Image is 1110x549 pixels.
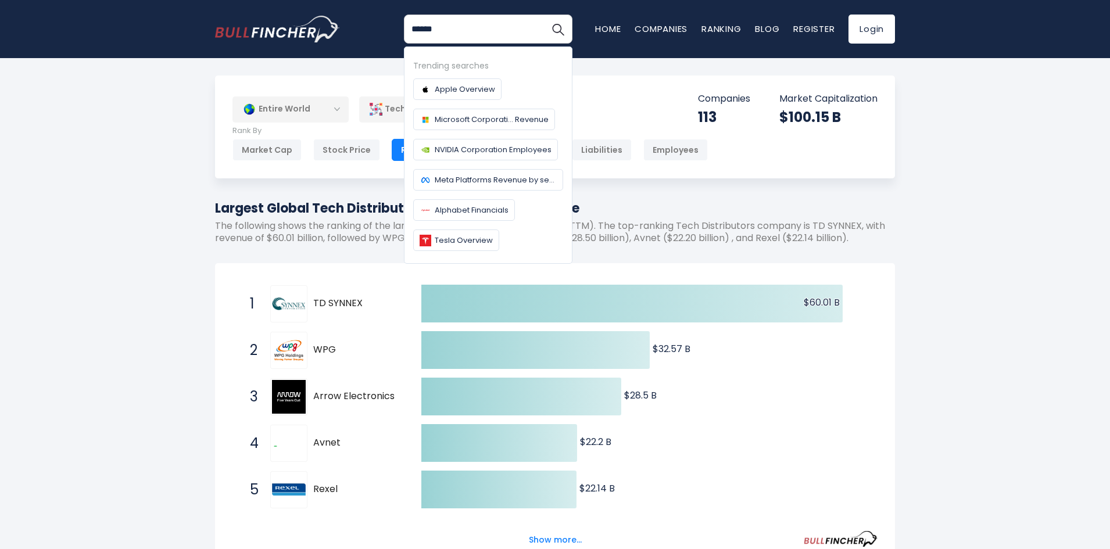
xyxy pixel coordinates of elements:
span: Apple Overview [435,83,495,95]
span: Tesla Overview [435,234,493,246]
div: Employees [643,139,708,161]
div: Liabilities [572,139,632,161]
span: 1 [244,294,256,314]
a: Login [848,15,895,44]
span: 5 [244,480,256,500]
a: Meta Platforms Revenue by segment [413,169,563,191]
span: Microsoft Corporati... Revenue [435,113,549,125]
div: Tech Distributors [359,96,563,123]
text: $22.2 B [580,435,611,448]
div: Market Cap [232,139,302,161]
a: Companies [635,23,688,35]
span: 4 [244,433,256,453]
img: Company logo [420,235,431,246]
span: Avnet [313,437,401,449]
img: Avnet [272,426,306,460]
span: Alphabet Financials [435,204,509,216]
img: WPG [272,335,306,365]
div: Revenue [392,139,446,161]
div: Entire World [232,96,349,123]
a: NVIDIA Corporation Employees [413,139,558,160]
img: bullfincher logo [215,16,340,42]
span: Arrow Electronics [313,390,401,403]
p: Market Capitalization [779,93,878,105]
span: TD SYNNEX [313,297,401,310]
a: Apple Overview [413,78,502,100]
div: Trending searches [413,59,563,73]
a: Tesla Overview [413,229,499,251]
img: Company logo [420,144,431,156]
text: $32.57 B [653,342,690,356]
span: NVIDIA Corporation Employees [435,143,552,156]
div: $100.15 B [779,108,878,126]
p: Rank By [232,126,708,136]
a: Ranking [701,23,741,35]
div: Stock Price [313,139,380,161]
img: Company logo [420,84,431,95]
img: Company logo [420,204,431,216]
a: Alphabet Financials [413,199,515,221]
a: Blog [755,23,779,35]
text: $60.01 B [804,296,840,309]
a: Home [595,23,621,35]
span: WPG [313,344,401,356]
img: TD SYNNEX [272,297,306,311]
span: Meta Platforms Revenue by segment [435,174,557,186]
img: Arrow Electronics [272,380,306,414]
button: Search [543,15,572,44]
p: Companies [698,93,750,105]
div: 113 [698,108,750,126]
a: Microsoft Corporati... Revenue [413,109,555,130]
a: Go to homepage [215,16,340,42]
text: $28.5 B [624,389,657,402]
p: The following shows the ranking of the largest Global companies by revenue(TTM). The top-ranking ... [215,220,895,245]
span: Rexel [313,483,401,496]
span: 3 [244,387,256,407]
img: Company logo [420,174,431,186]
a: Register [793,23,835,35]
img: Rexel [272,483,306,496]
text: $22.14 B [579,482,615,495]
span: 2 [244,340,256,360]
img: Company logo [420,114,431,125]
h1: Largest Global Tech Distributors Companies by Revenue [215,199,895,218]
